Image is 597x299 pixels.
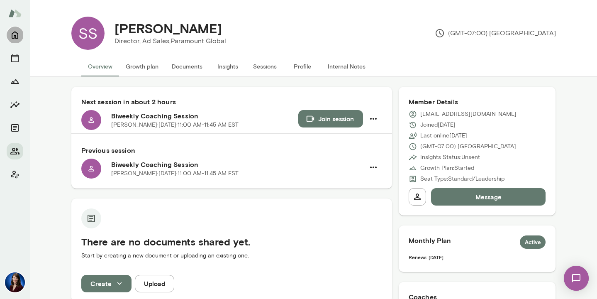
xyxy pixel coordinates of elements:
img: Mento [8,5,22,21]
p: Last online [DATE] [420,132,467,140]
button: Sessions [246,56,284,76]
button: Documents [7,120,23,136]
p: Insights Status: Unsent [420,153,480,162]
span: Renews: [DATE] [409,254,443,260]
button: Message [431,188,546,206]
p: Director, Ad Sales, Paramount Global [115,36,226,46]
h6: Biweekly Coaching Session [111,159,365,169]
button: Profile [284,56,321,76]
p: Start by creating a new document or uploading an existing one. [81,252,382,260]
h5: There are no documents shared yet. [81,235,382,248]
button: Growth plan [119,56,165,76]
button: Upload [135,275,174,292]
p: Seat Type: Standard/Leadership [420,175,504,183]
div: SS [71,17,105,50]
button: Overview [81,56,119,76]
button: Members [7,143,23,159]
span: Active [520,238,546,247]
button: Insights [7,96,23,113]
button: Client app [7,166,23,183]
button: Sessions [7,50,23,66]
p: (GMT-07:00) [GEOGRAPHIC_DATA] [420,142,516,151]
button: Home [7,27,23,43]
p: [EMAIL_ADDRESS][DOMAIN_NAME] [420,110,517,118]
p: [PERSON_NAME] · [DATE] · 11:00 AM-11:45 AM EST [111,121,239,129]
h4: [PERSON_NAME] [115,20,222,36]
button: Create [81,275,132,292]
h6: Biweekly Coaching Session [111,111,298,121]
h6: Next session in about 2 hours [81,97,382,107]
button: Internal Notes [321,56,372,76]
h6: Previous session [81,145,382,155]
p: [PERSON_NAME] · [DATE] · 11:00 AM-11:45 AM EST [111,169,239,178]
button: Join session [298,110,363,127]
h6: Member Details [409,97,546,107]
p: (GMT-07:00) [GEOGRAPHIC_DATA] [435,28,556,38]
h6: Monthly Plan [409,235,546,249]
button: Documents [165,56,209,76]
p: Joined [DATE] [420,121,456,129]
button: Growth Plan [7,73,23,90]
p: Growth Plan: Started [420,164,474,172]
button: Insights [209,56,246,76]
img: Julie Rollauer [5,272,25,292]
